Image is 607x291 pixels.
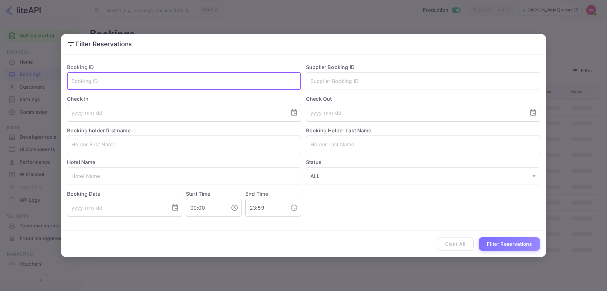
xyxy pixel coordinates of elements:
[169,201,181,214] button: Choose date
[306,72,540,90] input: Supplier Booking ID
[306,136,540,153] input: Holder Last Name
[67,64,94,70] label: Booking ID
[67,72,301,90] input: Booking ID
[245,199,285,217] input: hh:mm
[67,95,301,103] label: Check In
[306,95,540,103] label: Check Out
[67,159,95,165] label: Hotel Name
[186,199,226,217] input: hh:mm
[306,64,355,70] label: Supplier Booking ID
[479,237,540,251] button: Filter Reservations
[306,127,371,134] label: Booking Holder Last Name
[306,158,540,166] label: Status
[67,190,182,198] label: Booking Date
[288,106,300,119] button: Choose date
[306,104,524,122] input: yyyy-mm-dd
[61,34,546,54] h2: Filter Reservations
[67,127,131,134] label: Booking holder first name
[67,167,301,185] input: Hotel Name
[67,199,166,217] input: yyyy-mm-dd
[228,201,241,214] button: Choose time, selected time is 12:00 AM
[527,106,539,119] button: Choose date
[67,136,301,153] input: Holder First Name
[186,191,211,197] label: Start Time
[288,201,300,214] button: Choose time, selected time is 11:59 PM
[306,167,540,185] div: ALL
[245,191,268,197] label: End Time
[67,104,285,122] input: yyyy-mm-dd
